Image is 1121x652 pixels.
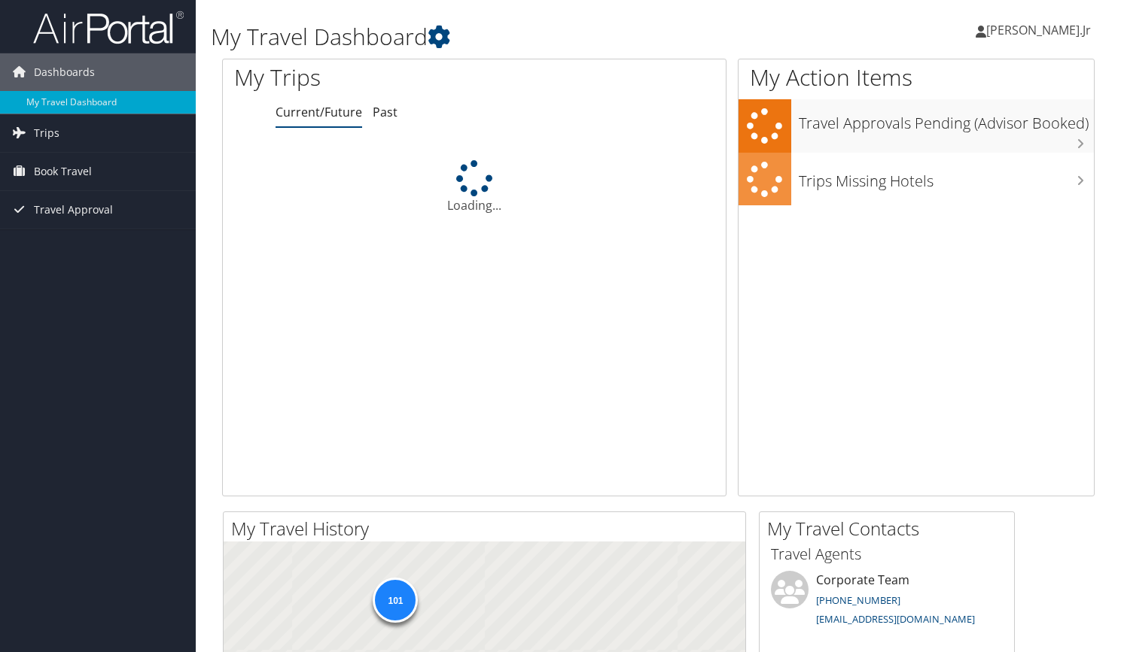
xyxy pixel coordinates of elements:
h1: My Action Items [739,62,1094,93]
a: Travel Approvals Pending (Advisor Booked) [739,99,1094,153]
span: Trips [34,114,59,152]
h3: Travel Approvals Pending (Advisor Booked) [799,105,1094,134]
a: Current/Future [276,104,362,120]
h1: My Travel Dashboard [211,21,808,53]
h2: My Travel History [231,516,745,541]
span: Dashboards [34,53,95,91]
a: Past [373,104,398,120]
div: Loading... [223,160,726,214]
a: [PHONE_NUMBER] [816,593,900,607]
a: Trips Missing Hotels [739,153,1094,206]
h3: Travel Agents [771,544,1003,565]
img: airportal-logo.png [33,10,184,45]
h3: Trips Missing Hotels [799,163,1094,192]
span: Travel Approval [34,191,113,229]
h1: My Trips [234,62,505,93]
span: [PERSON_NAME].Jr [986,22,1091,38]
div: 101 [373,577,418,622]
span: Book Travel [34,153,92,190]
li: Corporate Team [763,571,1010,632]
a: [PERSON_NAME].Jr [976,8,1106,53]
a: [EMAIL_ADDRESS][DOMAIN_NAME] [816,612,975,626]
h2: My Travel Contacts [767,516,1014,541]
